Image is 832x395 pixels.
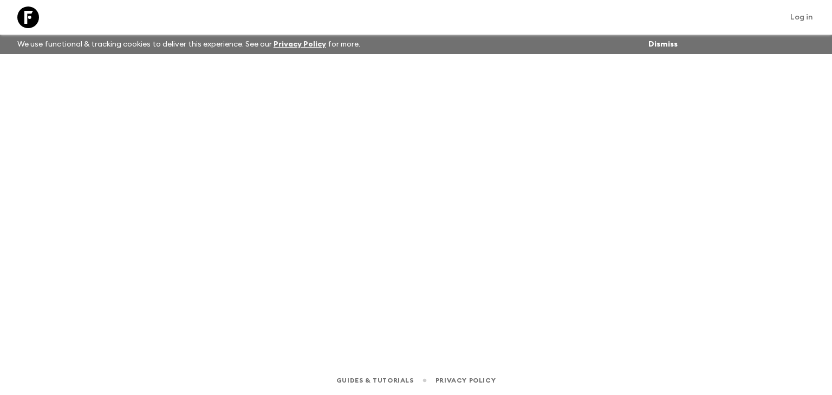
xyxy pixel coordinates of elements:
a: Privacy Policy [274,41,326,48]
a: Guides & Tutorials [336,374,414,386]
button: Dismiss [646,37,680,52]
a: Log in [784,10,819,25]
a: Privacy Policy [435,374,496,386]
p: We use functional & tracking cookies to deliver this experience. See our for more. [13,35,365,54]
